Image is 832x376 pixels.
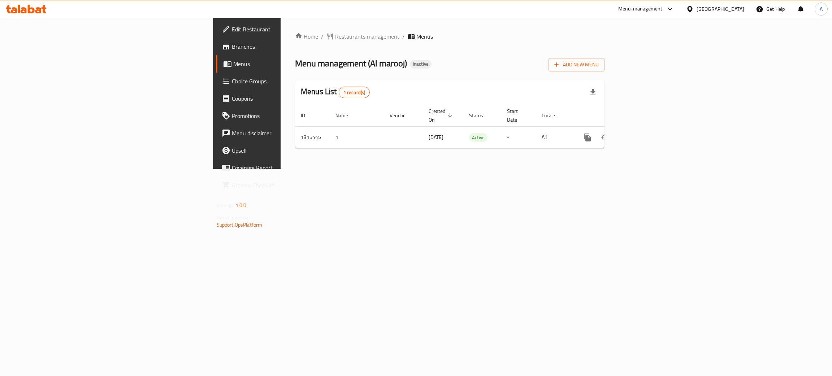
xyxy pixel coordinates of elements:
button: Change Status [596,129,614,146]
span: Branches [232,42,346,51]
div: [GEOGRAPHIC_DATA] [697,5,744,13]
table: enhanced table [295,105,654,149]
span: Upsell [232,146,346,155]
span: Created On [429,107,455,124]
a: Menu disclaimer [216,124,352,142]
span: Inactive [410,61,432,67]
div: Total records count [339,87,370,98]
span: [DATE] [429,132,443,142]
button: more [579,129,596,146]
span: Active [469,134,487,142]
a: Grocery Checklist [216,176,352,194]
a: Menus [216,55,352,73]
span: Add New Menu [554,60,599,69]
a: Restaurants management [326,32,399,41]
a: Promotions [216,107,352,124]
span: Status [469,111,493,120]
div: Menu-management [618,5,663,13]
a: Choice Groups [216,73,352,90]
span: Restaurants management [335,32,399,41]
span: Menu disclaimer [232,129,346,137]
span: Locale [542,111,564,120]
a: Upsell [216,142,352,159]
td: - [501,126,536,148]
span: Coverage Report [232,163,346,172]
div: Inactive [410,60,432,69]
nav: breadcrumb [295,32,604,41]
a: Branches [216,38,352,55]
span: 1.0.0 [235,201,247,210]
div: Active [469,133,487,142]
div: Export file [584,84,602,101]
button: Add New Menu [549,58,604,71]
th: Actions [573,105,654,127]
span: Edit Restaurant [232,25,346,34]
span: Start Date [507,107,527,124]
span: Grocery Checklist [232,181,346,189]
a: Edit Restaurant [216,21,352,38]
span: Menus [416,32,433,41]
span: 1 record(s) [339,89,370,96]
span: Version: [217,201,234,210]
span: Coupons [232,94,346,103]
td: All [536,126,573,148]
a: Support.OpsPlatform [217,220,263,229]
h2: Menus List [301,86,370,98]
span: Get support on: [217,213,250,222]
a: Coverage Report [216,159,352,176]
a: Coupons [216,90,352,107]
span: Promotions [232,112,346,120]
span: Menus [233,60,346,68]
span: Choice Groups [232,77,346,86]
li: / [402,32,405,41]
span: Vendor [390,111,414,120]
span: A [820,5,823,13]
span: Name [335,111,357,120]
td: 1 [330,126,384,148]
span: ID [301,111,315,120]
